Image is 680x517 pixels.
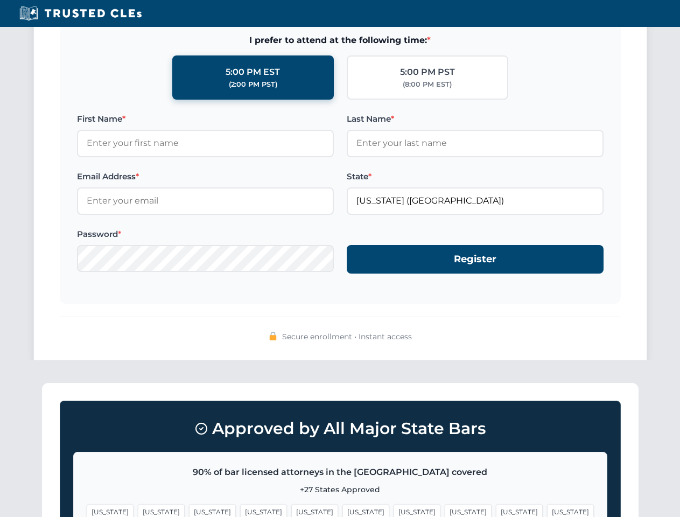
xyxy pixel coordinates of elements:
[77,113,334,125] label: First Name
[347,130,604,157] input: Enter your last name
[282,331,412,343] span: Secure enrollment • Instant access
[269,332,277,340] img: 🔒
[229,79,277,90] div: (2:00 PM PST)
[73,414,607,443] h3: Approved by All Major State Bars
[77,228,334,241] label: Password
[87,484,594,495] p: +27 States Approved
[77,187,334,214] input: Enter your email
[347,187,604,214] input: Florida (FL)
[87,465,594,479] p: 90% of bar licensed attorneys in the [GEOGRAPHIC_DATA] covered
[400,65,455,79] div: 5:00 PM PST
[226,65,280,79] div: 5:00 PM EST
[77,170,334,183] label: Email Address
[77,130,334,157] input: Enter your first name
[16,5,145,22] img: Trusted CLEs
[347,113,604,125] label: Last Name
[77,33,604,47] span: I prefer to attend at the following time:
[347,245,604,274] button: Register
[347,170,604,183] label: State
[403,79,452,90] div: (8:00 PM EST)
